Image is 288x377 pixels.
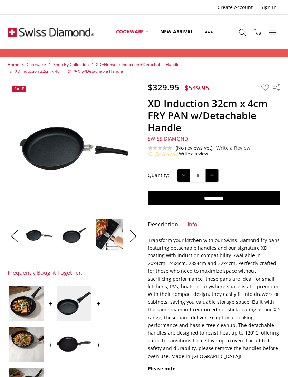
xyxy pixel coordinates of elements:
a: Write a review [179,151,208,157]
div: Frequently Bought Together: [8,269,83,277]
a: Shop By Collection [53,61,89,67]
img: XD Induction 32cm x 4cm FRY PAN w/Detachable Handle [22,224,56,246]
span: $549.95 [185,83,209,93]
span: $329.95 [148,81,179,93]
a: Cookware [27,61,46,67]
a: New arrival [154,17,199,47]
strong: Please note: [148,365,177,372]
a: Info [188,221,198,229]
a: Create Account [214,2,257,12]
a: Sign In [257,2,280,12]
img: 20cm fry pan w detachable handle [57,286,91,321]
button: Previous [8,226,21,247]
img: XD Induction 32cm x 4cm FRY PAN w/Detachable Handle [58,224,91,246]
a: XD Induction 32cm x 4cm FRY PAN w/Detachable Handle [15,68,123,74]
p: Transform your kitchen with our Swiss Diamond fry pans featuring detachable handles and our signa... [148,236,280,360]
img: XD Induction Fry Pan 32cm [57,336,91,352]
a: Write a Review [216,145,250,151]
a: Show All [199,17,219,48]
label: Quantity: [148,172,169,179]
span: (No reviews yet) [176,145,212,151]
img: XD Induction 28cm x 4cm FRY PAN w/Detachable Handle [9,327,44,362]
span: Swiss Diamond [148,135,188,142]
span: Sale [14,86,24,92]
h1: XD Induction 32cm x 4cm FRY PAN w/Detachable Handle [148,97,280,134]
img: XD Induction 24cm x 4cm FRY PAN w/Detachable Handle [9,286,44,321]
a: Cookware [110,17,154,47]
a: Description [148,221,178,229]
a: XD+Nonstick Induction +Detachable Handles [96,61,182,67]
button: Next [126,226,140,247]
a: Home [8,61,19,67]
img: Free Shipping On Every Order [8,15,94,49]
img: how to remove and install the handle [95,219,124,252]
